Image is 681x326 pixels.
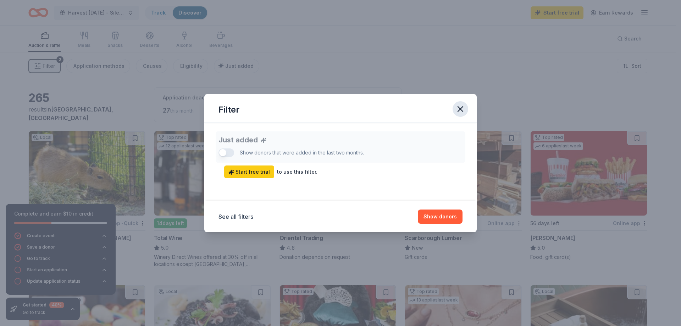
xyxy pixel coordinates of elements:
div: Filter [218,104,239,115]
button: See all filters [218,212,253,221]
span: Start free trial [228,168,270,176]
button: Show donors [418,210,463,224]
a: Start free trial [224,165,274,178]
div: to use this filter. [277,168,317,176]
